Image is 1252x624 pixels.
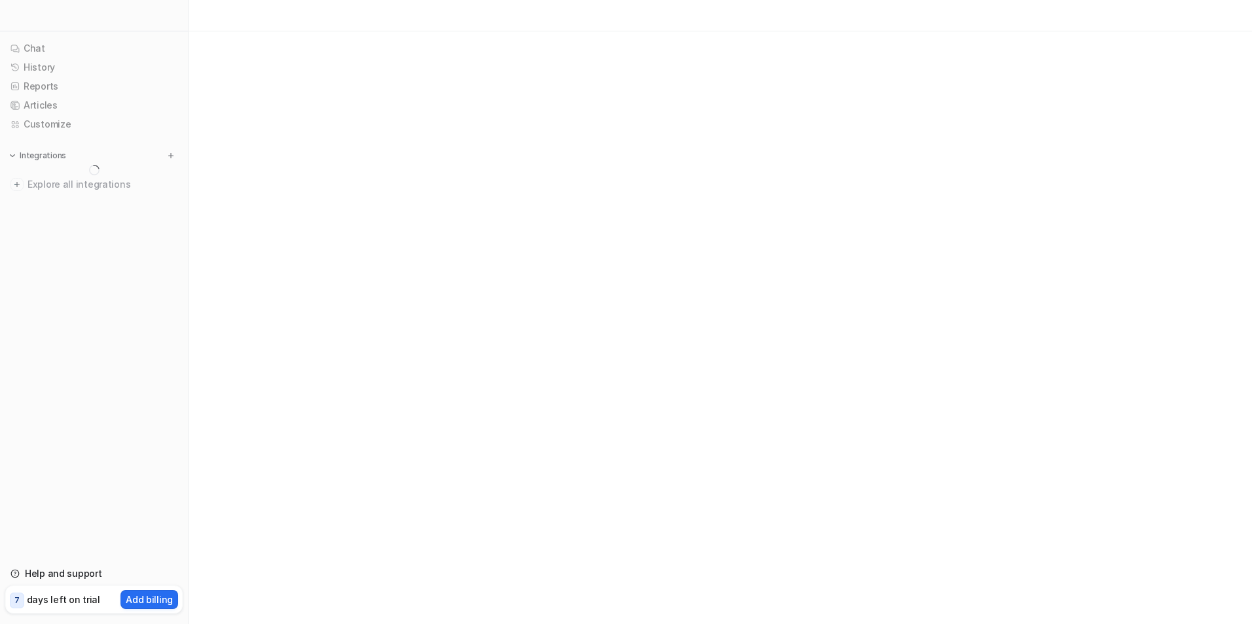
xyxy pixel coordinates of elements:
[5,115,183,133] a: Customize
[27,593,100,606] p: days left on trial
[166,151,175,160] img: menu_add.svg
[5,77,183,95] a: Reports
[5,58,183,77] a: History
[5,96,183,114] a: Articles
[28,174,177,195] span: Explore all integrations
[5,39,183,58] a: Chat
[126,593,173,606] p: Add billing
[5,149,70,162] button: Integrations
[120,590,178,609] button: Add billing
[20,150,66,161] p: Integrations
[5,175,183,194] a: Explore all integrations
[10,178,24,191] img: explore all integrations
[14,595,20,606] p: 7
[8,151,17,160] img: expand menu
[5,564,183,583] a: Help and support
